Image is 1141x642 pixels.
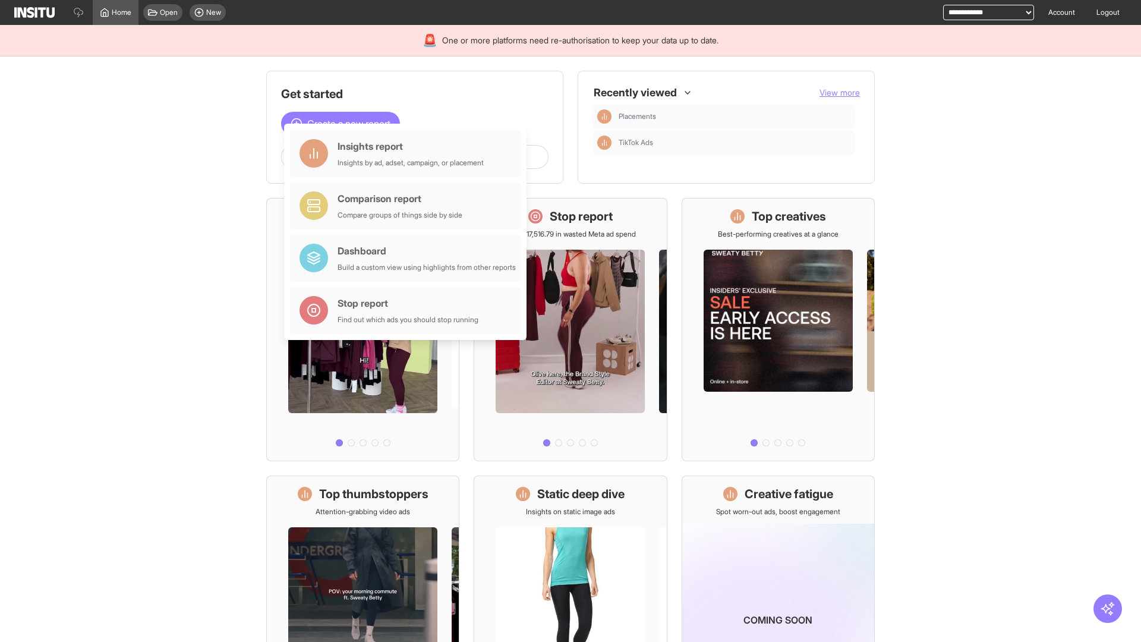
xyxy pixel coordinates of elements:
span: Home [112,8,131,17]
div: Stop report [338,296,478,310]
h1: Stop report [550,208,613,225]
div: Insights report [338,139,484,153]
h1: Static deep dive [537,486,625,502]
p: Attention-grabbing video ads [316,507,410,517]
button: View more [819,87,860,99]
div: Insights [597,136,612,150]
div: Insights [597,109,612,124]
div: Find out which ads you should stop running [338,315,478,325]
a: Stop reportSave £17,516.79 in wasted Meta ad spend [474,198,667,461]
span: Placements [619,112,656,121]
div: Build a custom view using highlights from other reports [338,263,516,272]
span: TikTok Ads [619,138,850,147]
button: Create a new report [281,112,400,136]
p: Best-performing creatives at a glance [718,229,839,239]
span: Create a new report [307,117,390,131]
div: Insights by ad, adset, campaign, or placement [338,158,484,168]
a: What's live nowSee all active ads instantly [266,198,459,461]
span: One or more platforms need re-authorisation to keep your data up to date. [442,34,718,46]
span: New [206,8,221,17]
p: Save £17,516.79 in wasted Meta ad spend [505,229,636,239]
span: View more [819,87,860,97]
span: Open [160,8,178,17]
span: Placements [619,112,850,121]
h1: Get started [281,86,549,102]
span: TikTok Ads [619,138,653,147]
div: Dashboard [338,244,516,258]
h1: Top thumbstoppers [319,486,428,502]
div: Comparison report [338,191,462,206]
div: 🚨 [423,32,437,49]
p: Insights on static image ads [526,507,615,517]
a: Top creativesBest-performing creatives at a glance [682,198,875,461]
div: Compare groups of things side by side [338,210,462,220]
h1: Top creatives [752,208,826,225]
img: Logo [14,7,55,18]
